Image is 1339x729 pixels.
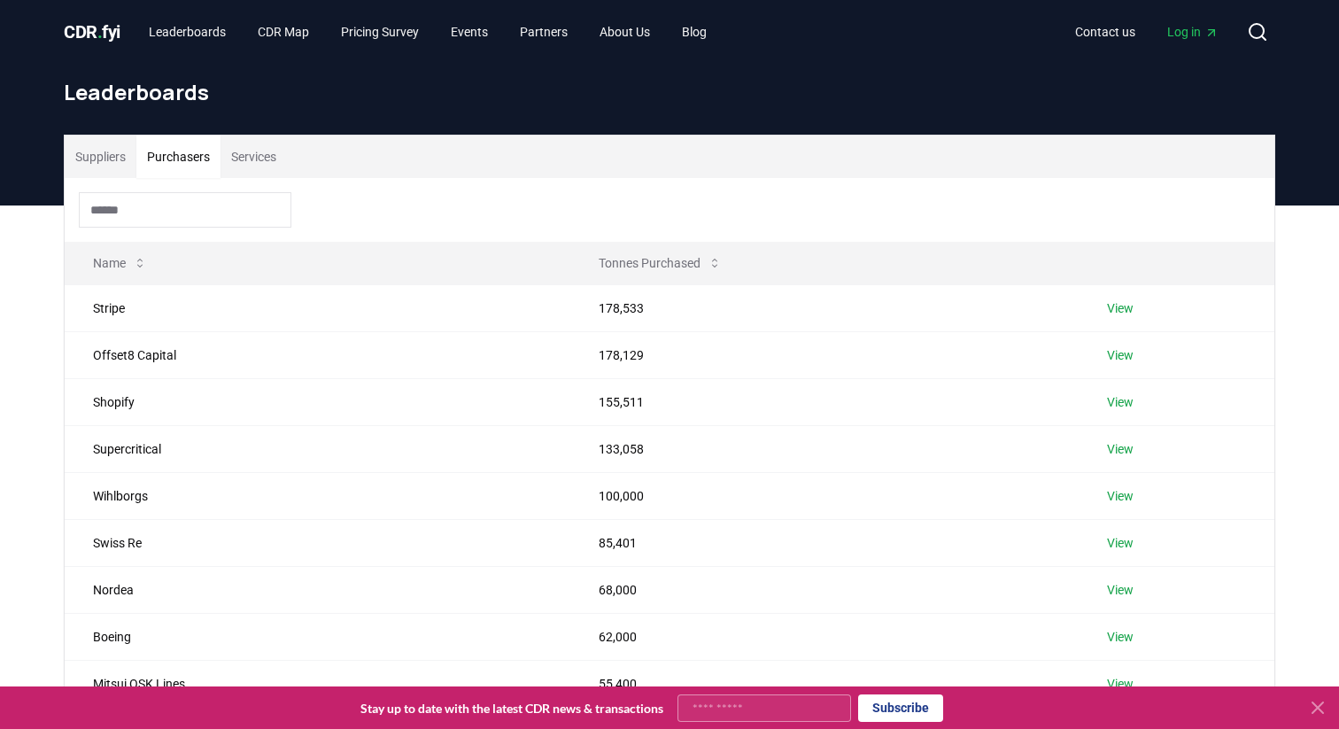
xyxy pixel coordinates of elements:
a: Partners [506,16,582,48]
td: 100,000 [570,472,1079,519]
td: Nordea [65,566,570,613]
span: Log in [1167,23,1219,41]
a: View [1107,628,1134,646]
a: View [1107,487,1134,505]
a: Blog [668,16,721,48]
td: Offset8 Capital [65,331,570,378]
a: Events [437,16,502,48]
nav: Main [135,16,721,48]
a: Pricing Survey [327,16,433,48]
td: Supercritical [65,425,570,472]
td: Swiss Re [65,519,570,566]
a: View [1107,393,1134,411]
h1: Leaderboards [64,78,1275,106]
td: Boeing [65,613,570,660]
td: Stripe [65,284,570,331]
td: 178,129 [570,331,1079,378]
a: View [1107,534,1134,552]
button: Name [79,245,161,281]
span: . [97,21,103,43]
nav: Main [1061,16,1233,48]
a: View [1107,675,1134,693]
a: CDR.fyi [64,19,120,44]
td: 55,400 [570,660,1079,707]
button: Services [221,136,287,178]
td: Shopify [65,378,570,425]
button: Tonnes Purchased [584,245,736,281]
a: Log in [1153,16,1233,48]
td: Wihlborgs [65,472,570,519]
a: Contact us [1061,16,1149,48]
button: Suppliers [65,136,136,178]
td: 178,533 [570,284,1079,331]
td: 85,401 [570,519,1079,566]
a: View [1107,581,1134,599]
a: View [1107,440,1134,458]
a: Leaderboards [135,16,240,48]
td: Mitsui OSK Lines [65,660,570,707]
td: 68,000 [570,566,1079,613]
a: View [1107,346,1134,364]
button: Purchasers [136,136,221,178]
td: 133,058 [570,425,1079,472]
td: 155,511 [570,378,1079,425]
span: CDR fyi [64,21,120,43]
a: About Us [585,16,664,48]
a: CDR Map [244,16,323,48]
td: 62,000 [570,613,1079,660]
a: View [1107,299,1134,317]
